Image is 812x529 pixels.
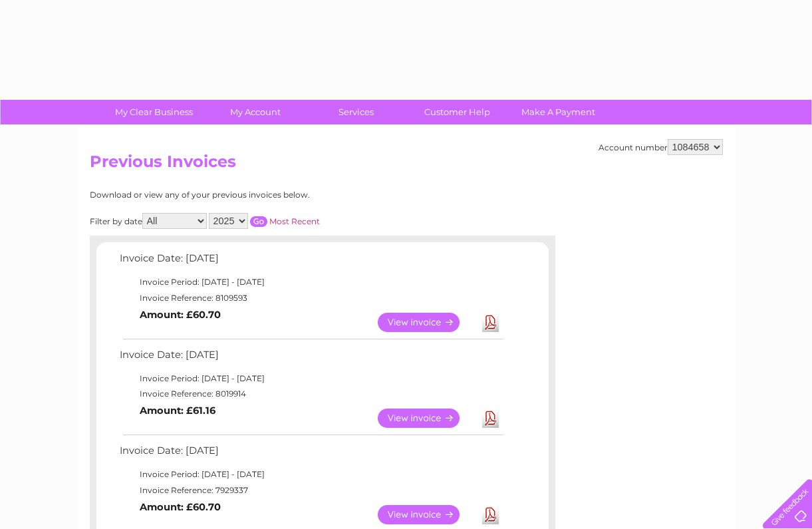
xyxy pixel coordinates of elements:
[90,190,439,200] div: Download or view any of your previous invoices below.
[116,386,505,402] td: Invoice Reference: 8019914
[116,274,505,290] td: Invoice Period: [DATE] - [DATE]
[116,250,505,274] td: Invoice Date: [DATE]
[116,442,505,466] td: Invoice Date: [DATE]
[402,100,512,124] a: Customer Help
[116,482,505,498] td: Invoice Reference: 7929337
[140,501,221,513] b: Amount: £60.70
[378,409,475,428] a: View
[99,100,209,124] a: My Clear Business
[116,371,505,387] td: Invoice Period: [DATE] - [DATE]
[599,139,723,155] div: Account number
[482,313,499,332] a: Download
[116,290,505,306] td: Invoice Reference: 8109593
[90,213,439,229] div: Filter by date
[140,309,221,321] b: Amount: £60.70
[140,405,215,417] b: Amount: £61.16
[378,313,475,332] a: View
[482,505,499,524] a: Download
[482,409,499,428] a: Download
[116,346,505,371] td: Invoice Date: [DATE]
[200,100,310,124] a: My Account
[301,100,411,124] a: Services
[269,216,320,226] a: Most Recent
[116,466,505,482] td: Invoice Period: [DATE] - [DATE]
[378,505,475,524] a: View
[90,152,723,178] h2: Previous Invoices
[503,100,613,124] a: Make A Payment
